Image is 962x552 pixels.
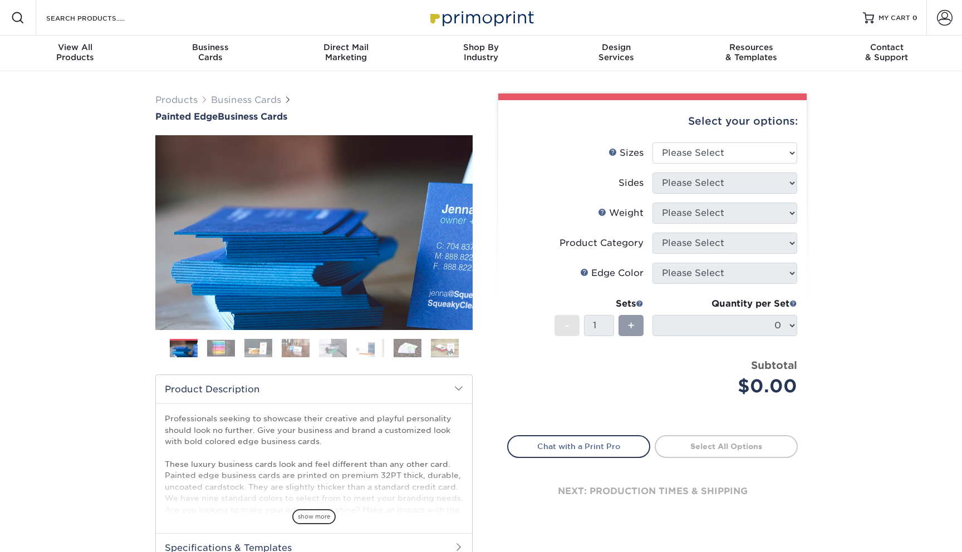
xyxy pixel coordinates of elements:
img: Primoprint [425,6,537,29]
h2: Product Description [156,375,472,403]
div: Industry [414,42,549,62]
img: Business Cards 04 [282,338,310,358]
span: Design [548,42,684,52]
span: Resources [684,42,819,52]
a: Painted EdgeBusiness Cards [155,111,473,122]
span: Direct Mail [278,42,414,52]
img: Business Cards 06 [356,338,384,358]
img: Business Cards 03 [244,338,272,358]
a: Direct MailMarketing [278,36,414,71]
div: Quantity per Set [652,297,797,310]
a: Business Cards [211,95,281,105]
span: show more [292,509,336,524]
a: Select All Options [655,435,798,457]
div: Sizes [608,146,644,160]
a: Chat with a Print Pro [507,435,650,457]
div: Marketing [278,42,414,62]
h1: Business Cards [155,111,473,122]
div: Edge Color [580,267,644,280]
div: Cards [143,42,278,62]
div: Product Category [559,236,644,250]
div: Weight [598,206,644,220]
div: & Support [819,42,954,62]
span: View All [8,42,143,52]
a: View AllProducts [8,36,143,71]
span: + [627,317,635,334]
a: DesignServices [548,36,684,71]
div: Sets [554,297,644,310]
span: Contact [819,42,954,52]
img: Business Cards 05 [319,338,347,358]
div: Services [548,42,684,62]
div: Products [8,42,143,62]
span: MY CART [878,13,910,23]
span: Shop By [414,42,549,52]
span: Business [143,42,278,52]
span: - [565,317,570,334]
img: Business Cards 01 [170,335,198,363]
a: BusinessCards [143,36,278,71]
div: $0.00 [661,373,797,400]
div: Sides [619,176,644,190]
div: & Templates [684,42,819,62]
strong: Subtotal [751,359,797,371]
input: SEARCH PRODUCTS..... [45,11,154,24]
a: Products [155,95,198,105]
img: Business Cards 02 [207,339,235,357]
a: Resources& Templates [684,36,819,71]
a: Contact& Support [819,36,954,71]
img: Business Cards 07 [394,338,421,358]
a: Shop ByIndustry [414,36,549,71]
div: Select your options: [507,100,798,142]
span: Painted Edge [155,111,218,122]
div: next: production times & shipping [507,458,798,525]
img: Business Cards 08 [431,338,459,358]
img: Painted Edge 01 [155,74,473,391]
span: 0 [912,14,917,22]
